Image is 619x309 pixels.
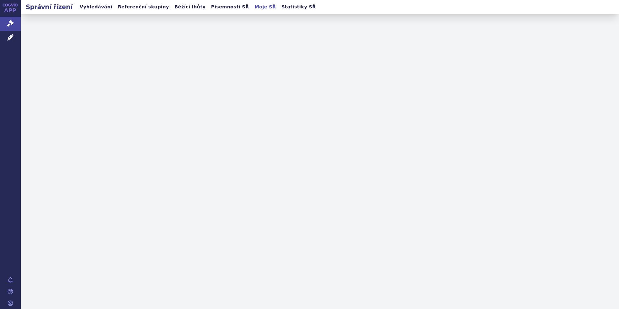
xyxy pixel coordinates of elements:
h2: Správní řízení [21,2,78,11]
a: Referenční skupiny [116,3,171,11]
a: Vyhledávání [78,3,114,11]
a: Písemnosti SŘ [209,3,251,11]
a: Moje SŘ [253,3,278,11]
a: Statistiky SŘ [279,3,318,11]
a: Běžící lhůty [173,3,208,11]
